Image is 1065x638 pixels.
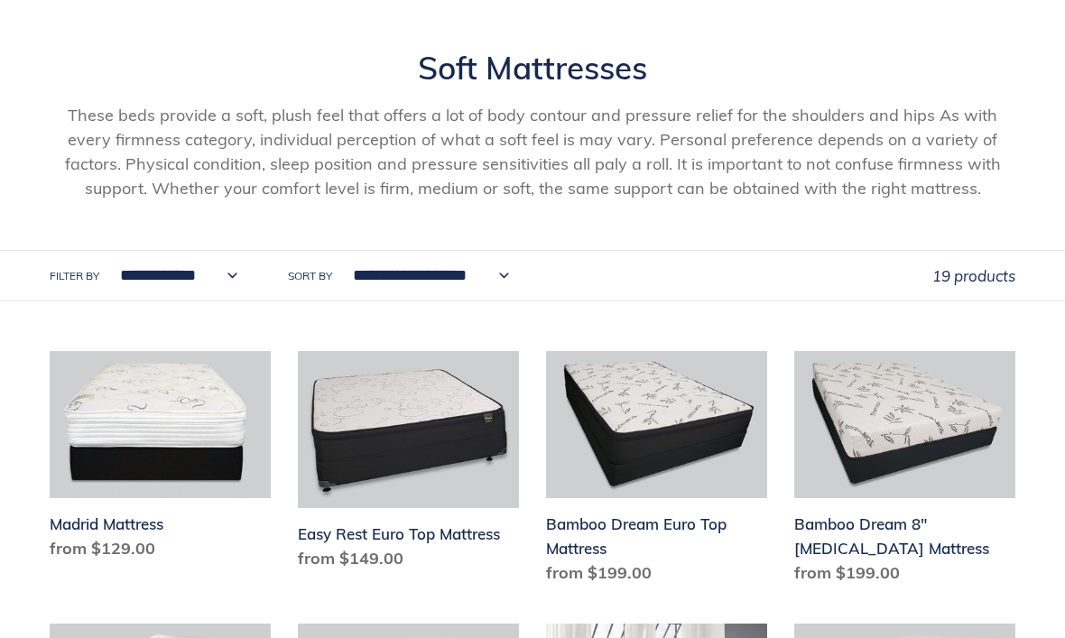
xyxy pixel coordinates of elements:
a: Bamboo Dream 8" Memory Foam Mattress [794,351,1015,592]
span: Soft Mattresses [418,48,647,88]
span: 19 products [932,266,1015,285]
a: Easy Rest Euro Top Mattress [298,351,519,578]
a: Madrid Mattress [50,351,271,568]
a: Bamboo Dream Euro Top Mattress [546,351,767,592]
label: Filter by [50,268,99,284]
span: These beds provide a soft, plush feel that offers a lot of body contour and pressure relief for t... [65,105,1001,199]
label: Sort by [288,268,332,284]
